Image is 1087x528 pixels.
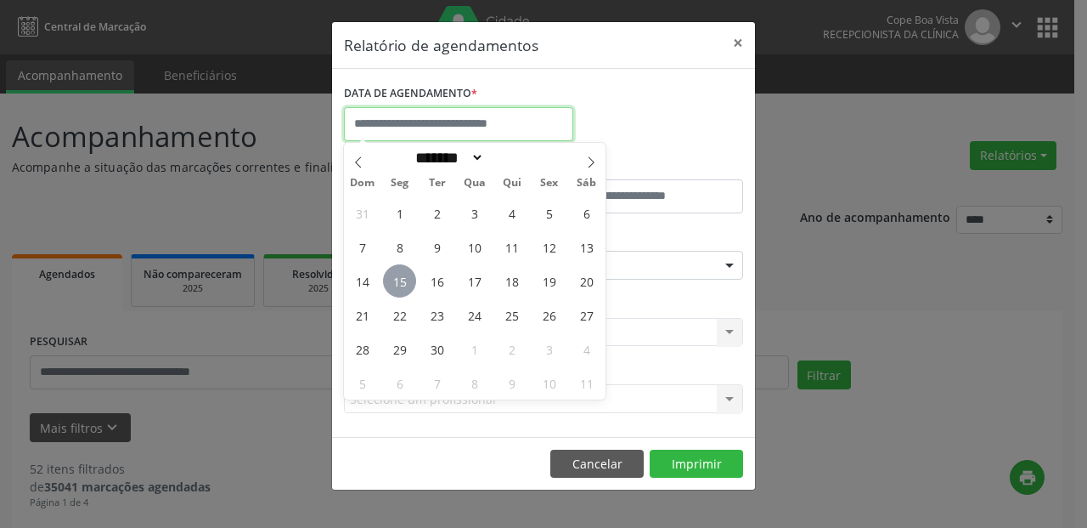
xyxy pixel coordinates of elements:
span: Setembro 24, 2025 [458,298,491,332]
span: Sex [531,178,568,189]
span: Outubro 4, 2025 [570,332,603,366]
span: Setembro 15, 2025 [383,264,416,298]
span: Qua [456,178,493,189]
span: Setembro 26, 2025 [532,298,566,332]
span: Setembro 25, 2025 [495,298,528,332]
span: Setembro 6, 2025 [570,196,603,230]
span: Setembro 16, 2025 [420,264,453,298]
span: Outubro 3, 2025 [532,332,566,366]
span: Outubro 8, 2025 [458,366,491,400]
span: Outubro 6, 2025 [383,366,416,400]
label: DATA DE AGENDAMENTO [344,81,477,107]
span: Setembro 10, 2025 [458,230,491,264]
span: Qui [493,178,531,189]
span: Setembro 14, 2025 [346,264,379,298]
span: Outubro 1, 2025 [458,332,491,366]
span: Setembro 12, 2025 [532,230,566,264]
span: Setembro 23, 2025 [420,298,453,332]
span: Outubro 7, 2025 [420,366,453,400]
span: Setembro 4, 2025 [495,196,528,230]
span: Setembro 30, 2025 [420,332,453,366]
span: Outubro 10, 2025 [532,366,566,400]
span: Outubro 2, 2025 [495,332,528,366]
span: Setembro 17, 2025 [458,264,491,298]
span: Setembro 20, 2025 [570,264,603,298]
span: Setembro 22, 2025 [383,298,416,332]
span: Outubro 9, 2025 [495,366,528,400]
span: Outubro 11, 2025 [570,366,603,400]
span: Setembro 5, 2025 [532,196,566,230]
input: Year [484,149,540,167]
span: Setembro 18, 2025 [495,264,528,298]
span: Ter [419,178,456,189]
span: Setembro 3, 2025 [458,196,491,230]
span: Dom [344,178,381,189]
select: Month [409,149,484,167]
span: Setembro 27, 2025 [570,298,603,332]
span: Sáb [568,178,605,189]
span: Setembro 28, 2025 [346,332,379,366]
label: ATÉ [548,153,743,179]
span: Outubro 5, 2025 [346,366,379,400]
span: Setembro 11, 2025 [495,230,528,264]
span: Setembro 1, 2025 [383,196,416,230]
span: Setembro 13, 2025 [570,230,603,264]
span: Setembro 9, 2025 [420,230,453,264]
span: Setembro 21, 2025 [346,298,379,332]
button: Close [721,22,755,64]
span: Setembro 29, 2025 [383,332,416,366]
span: Seg [381,178,419,189]
span: Setembro 8, 2025 [383,230,416,264]
span: Setembro 7, 2025 [346,230,379,264]
span: Agosto 31, 2025 [346,196,379,230]
button: Imprimir [650,450,743,479]
button: Cancelar [550,450,644,479]
h5: Relatório de agendamentos [344,34,538,56]
span: Setembro 19, 2025 [532,264,566,298]
span: Setembro 2, 2025 [420,196,453,230]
